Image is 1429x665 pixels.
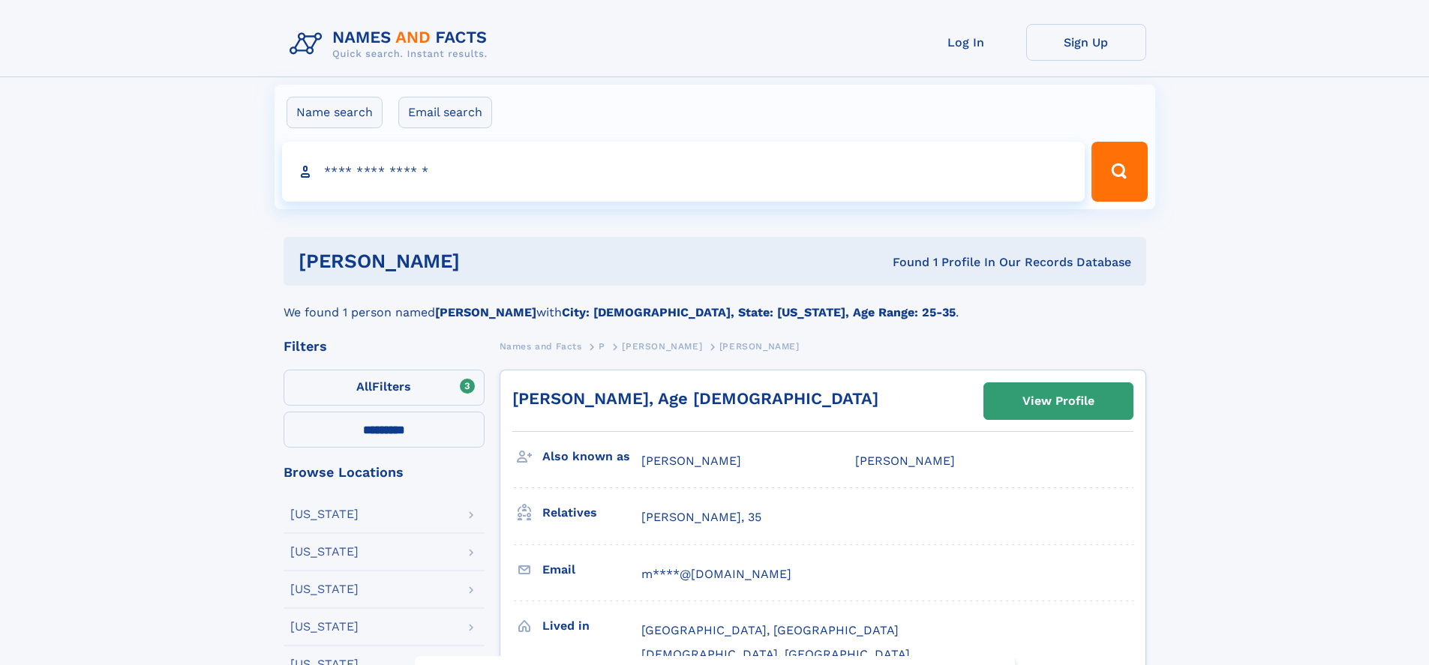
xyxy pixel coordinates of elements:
[290,546,359,558] div: [US_STATE]
[284,466,485,479] div: Browse Locations
[542,613,641,639] h3: Lived in
[542,500,641,526] h3: Relatives
[290,621,359,633] div: [US_STATE]
[284,340,485,353] div: Filters
[676,254,1131,271] div: Found 1 Profile In Our Records Database
[641,509,761,526] a: [PERSON_NAME], 35
[542,444,641,469] h3: Also known as
[398,97,492,128] label: Email search
[641,454,741,468] span: [PERSON_NAME]
[984,383,1133,419] a: View Profile
[599,337,605,355] a: P
[435,305,536,319] b: [PERSON_NAME]
[1026,24,1146,61] a: Sign Up
[299,252,677,271] h1: [PERSON_NAME]
[622,337,702,355] a: [PERSON_NAME]
[284,370,485,406] label: Filters
[622,341,702,352] span: [PERSON_NAME]
[1091,142,1147,202] button: Search Button
[1022,384,1094,418] div: View Profile
[290,508,359,520] div: [US_STATE]
[542,557,641,583] h3: Email
[719,341,800,352] span: [PERSON_NAME]
[282,142,1085,202] input: search input
[500,337,582,355] a: Names and Facts
[599,341,605,352] span: P
[562,305,956,319] b: City: [DEMOGRAPHIC_DATA], State: [US_STATE], Age Range: 25-35
[290,583,359,595] div: [US_STATE]
[641,647,910,661] span: [DEMOGRAPHIC_DATA], [GEOGRAPHIC_DATA]
[287,97,383,128] label: Name search
[284,286,1146,322] div: We found 1 person named with .
[284,24,500,64] img: Logo Names and Facts
[512,389,878,408] a: [PERSON_NAME], Age [DEMOGRAPHIC_DATA]
[641,623,899,637] span: [GEOGRAPHIC_DATA], [GEOGRAPHIC_DATA]
[356,379,372,394] span: All
[855,454,955,468] span: [PERSON_NAME]
[906,24,1026,61] a: Log In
